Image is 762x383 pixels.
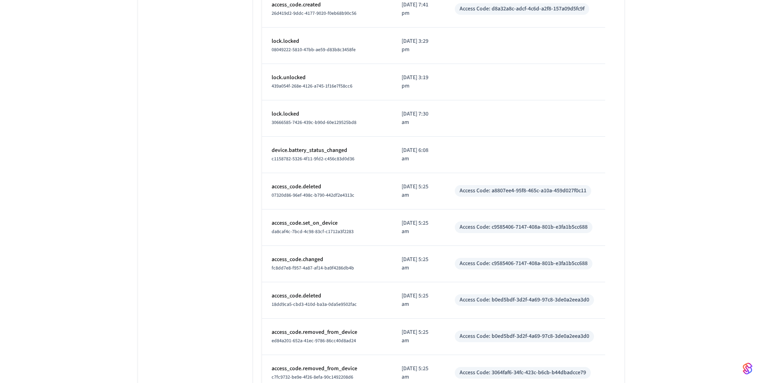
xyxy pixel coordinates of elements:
p: lock.locked [272,37,382,46]
div: Access Code: a8807ee4-95f8-465c-a10a-459d027f0c11 [460,187,586,195]
span: c7fc9732-be9e-4f26-8efa-90c1492208d6 [272,374,353,381]
p: [DATE] 5:25 am [402,183,436,199]
p: access_code.created [272,1,382,9]
div: Access Code: 3064faf6-34fc-423c-b6cb-b44dbadcce79 [460,369,586,377]
p: lock.unlocked [272,74,382,82]
p: [DATE] 5:25 am [402,328,436,345]
p: [DATE] 5:25 am [402,365,436,381]
p: access_code.removed_from_device [272,328,382,337]
span: da8caf4c-7bcd-4c98-83cf-c1712a3f2283 [272,228,354,235]
div: Access Code: b0ed5bdf-3d2f-4a69-97c8-3de0a2eea3d0 [460,332,589,341]
p: access_code.deleted [272,292,382,300]
div: Access Code: b0ed5bdf-3d2f-4a69-97c8-3de0a2eea3d0 [460,296,589,304]
p: access_code.removed_from_device [272,365,382,373]
p: [DATE] 5:25 am [402,219,436,236]
span: 30666585-7426-439c-b90d-60e129525bd8 [272,119,356,126]
p: [DATE] 5:25 am [402,292,436,309]
p: [DATE] 7:30 am [402,110,436,127]
div: Access Code: c9585406-7147-408a-801b-e3fa1b5cc688 [460,223,588,231]
span: fc8dd7e8-f957-4a87-af14-ba9f4286db4b [272,265,354,271]
p: access_code.deleted [272,183,382,191]
span: 439a054f-268e-4126-a745-1f16e7f58cc6 [272,83,352,90]
span: 08049222-5810-47bb-ae59-d83b8c3458fe [272,46,356,53]
span: 26d419d2-9ddc-4177-9020-f0eb68b90c56 [272,10,356,17]
p: device.battery_status_changed [272,146,382,155]
p: access_code.changed [272,255,382,264]
div: Access Code: d8a32a8c-adcf-4c6d-a2f8-157a09d5fc9f [460,5,584,13]
span: ed84a201-652a-41ec-9786-86cc40d8ad24 [272,337,356,344]
span: c1158782-5326-4f11-9fd2-c456c83d0d36 [272,156,354,162]
p: [DATE] 5:25 am [402,255,436,272]
p: [DATE] 6:08 am [402,146,436,163]
img: SeamLogoGradient.69752ec5.svg [743,362,752,375]
span: 18dd9ca5-cbd3-410d-ba3a-0da5e9502fac [272,301,357,308]
span: 07320d86-96ef-498c-b790-442df2e4313c [272,192,354,199]
div: Access Code: c9585406-7147-408a-801b-e3fa1b5cc688 [460,259,588,268]
p: lock.locked [272,110,382,118]
p: [DATE] 7:41 pm [402,1,436,18]
p: [DATE] 3:29 pm [402,37,436,54]
p: access_code.set_on_device [272,219,382,227]
p: [DATE] 3:19 pm [402,74,436,90]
